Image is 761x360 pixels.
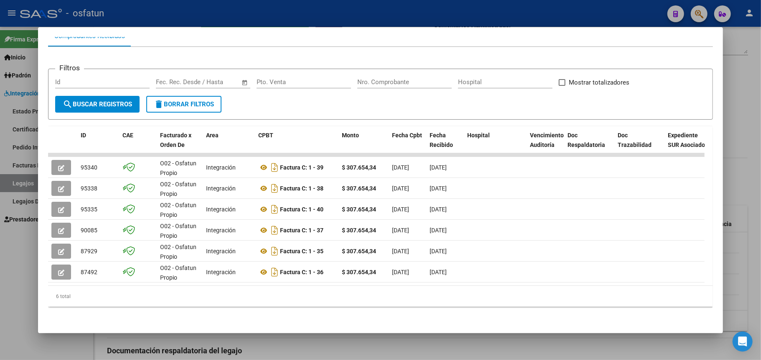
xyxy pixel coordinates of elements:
[339,126,389,163] datatable-header-cell: Monto
[206,132,219,139] span: Area
[81,206,97,213] span: 95335
[280,227,323,234] strong: Factura C: 1 - 37
[197,78,238,86] input: Fecha fin
[77,126,119,163] datatable-header-cell: ID
[81,185,97,192] span: 95338
[55,96,140,113] button: Buscar Registros
[206,269,236,275] span: Integración
[389,126,426,163] datatable-header-cell: Fecha Cpbt
[160,223,196,239] span: O02 - Osfatun Propio
[664,126,710,163] datatable-header-cell: Expediente SUR Asociado
[280,248,323,255] strong: Factura C: 1 - 35
[430,185,447,192] span: [DATE]
[157,126,203,163] datatable-header-cell: Facturado x Orden De
[342,206,376,213] strong: $ 307.654,34
[269,161,280,174] i: Descargar documento
[280,185,323,192] strong: Factura C: 1 - 38
[255,126,339,163] datatable-header-cell: CPBT
[430,227,447,234] span: [DATE]
[122,132,133,139] span: CAE
[467,132,490,139] span: Hospital
[527,126,564,163] datatable-header-cell: Vencimiento Auditoría
[81,164,97,171] span: 95340
[160,132,191,148] span: Facturado x Orden De
[160,181,196,197] span: O02 - Osfatun Propio
[269,265,280,279] i: Descargar documento
[63,99,73,109] mat-icon: search
[48,286,713,307] div: 6 total
[342,269,376,275] strong: $ 307.654,34
[342,164,376,171] strong: $ 307.654,34
[240,78,250,87] button: Open calendar
[146,96,221,113] button: Borrar Filtros
[63,100,132,108] span: Buscar Registros
[206,206,236,213] span: Integración
[392,227,409,234] span: [DATE]
[392,132,422,139] span: Fecha Cpbt
[206,164,236,171] span: Integración
[430,269,447,275] span: [DATE]
[81,227,97,234] span: 90085
[81,132,86,139] span: ID
[392,164,409,171] span: [DATE]
[342,248,376,255] strong: $ 307.654,34
[430,248,447,255] span: [DATE]
[430,164,447,171] span: [DATE]
[618,132,652,148] span: Doc Trazabilidad
[530,132,564,148] span: Vencimiento Auditoría
[206,227,236,234] span: Integración
[392,206,409,213] span: [DATE]
[426,126,464,163] datatable-header-cell: Fecha Recibido
[119,126,157,163] datatable-header-cell: CAE
[81,269,97,275] span: 87492
[280,206,323,213] strong: Factura C: 1 - 40
[430,206,447,213] span: [DATE]
[81,248,97,255] span: 87929
[156,78,190,86] input: Fecha inicio
[733,332,753,352] div: Open Intercom Messenger
[206,248,236,255] span: Integración
[154,99,164,109] mat-icon: delete
[206,185,236,192] span: Integración
[160,265,196,281] span: O02 - Osfatun Propio
[392,269,409,275] span: [DATE]
[203,126,255,163] datatable-header-cell: Area
[160,202,196,218] span: O02 - Osfatun Propio
[564,126,614,163] datatable-header-cell: Doc Respaldatoria
[342,185,376,192] strong: $ 307.654,34
[568,132,605,148] span: Doc Respaldatoria
[280,164,323,171] strong: Factura C: 1 - 39
[160,160,196,176] span: O02 - Osfatun Propio
[464,126,527,163] datatable-header-cell: Hospital
[342,132,359,139] span: Monto
[392,185,409,192] span: [DATE]
[342,227,376,234] strong: $ 307.654,34
[258,132,273,139] span: CPBT
[668,132,705,148] span: Expediente SUR Asociado
[269,244,280,258] i: Descargar documento
[614,126,664,163] datatable-header-cell: Doc Trazabilidad
[430,132,453,148] span: Fecha Recibido
[269,203,280,216] i: Descargar documento
[160,244,196,260] span: O02 - Osfatun Propio
[269,182,280,195] i: Descargar documento
[269,224,280,237] i: Descargar documento
[392,248,409,255] span: [DATE]
[569,77,629,87] span: Mostrar totalizadores
[280,269,323,275] strong: Factura C: 1 - 36
[55,62,84,73] h3: Filtros
[154,100,214,108] span: Borrar Filtros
